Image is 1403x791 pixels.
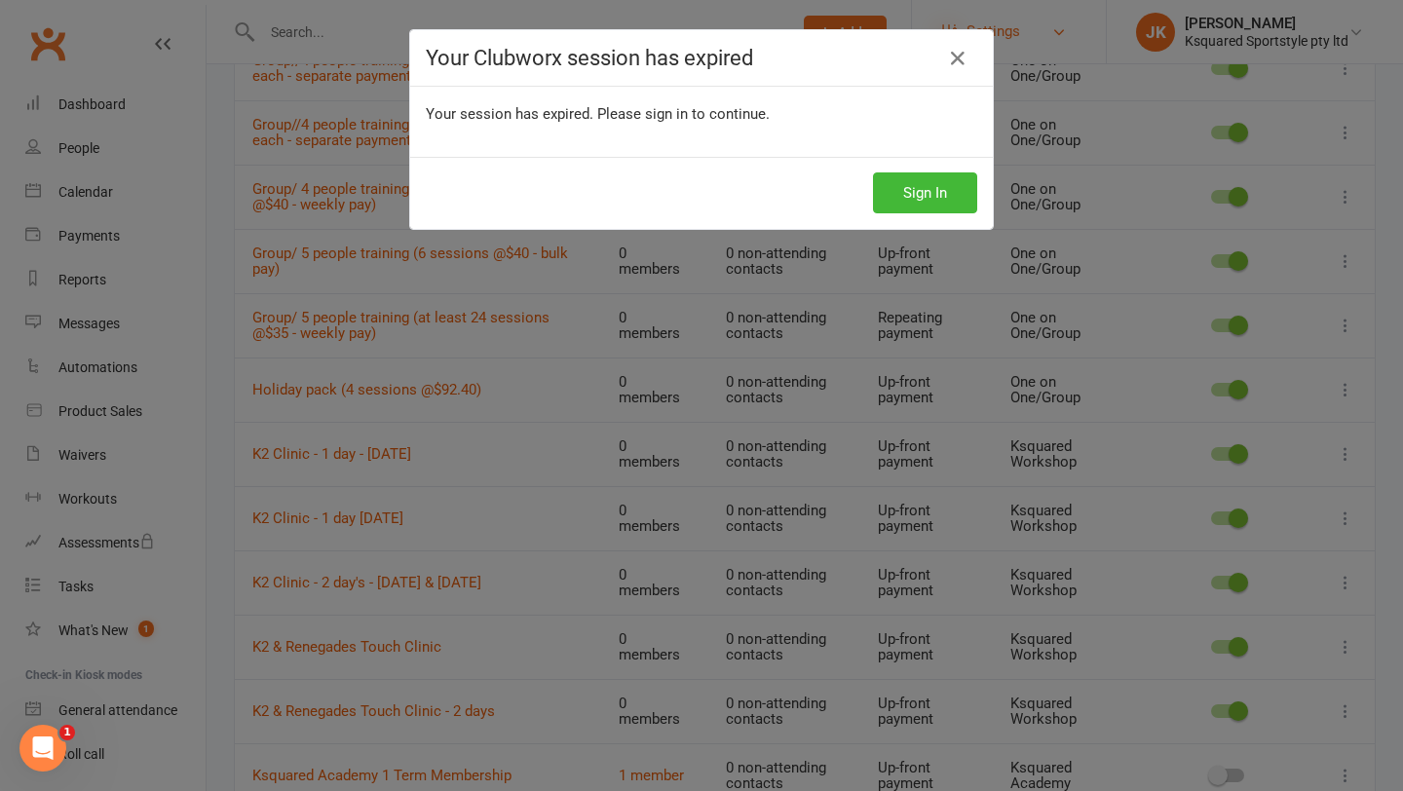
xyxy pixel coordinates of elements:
span: Your session has expired. Please sign in to continue. [426,105,770,123]
h4: Your Clubworx session has expired [426,46,977,70]
a: Close [942,43,973,74]
iframe: Intercom live chat [19,725,66,772]
span: 1 [59,725,75,740]
button: Sign In [873,172,977,213]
